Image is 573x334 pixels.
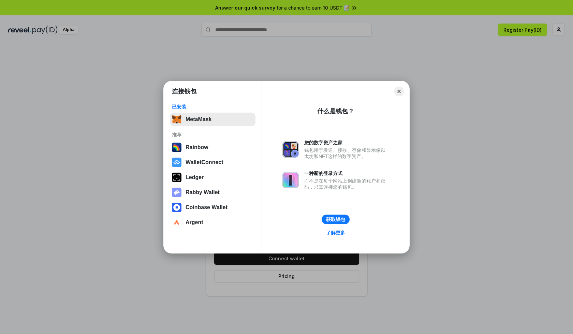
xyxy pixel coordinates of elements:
[172,132,253,138] div: 推荐
[172,173,181,182] img: svg+xml,%3Csvg%20xmlns%3D%22http%3A%2F%2Fwww.w3.org%2F2000%2Fsvg%22%20width%3D%2228%22%20height%3...
[282,172,299,188] img: svg+xml,%3Csvg%20xmlns%3D%22http%3A%2F%2Fwww.w3.org%2F2000%2Fsvg%22%20fill%3D%22none%22%20viewBox...
[317,107,354,115] div: 什么是钱包？
[170,141,255,154] button: Rainbow
[172,87,196,96] h1: 连接钱包
[186,116,211,122] div: MetaMask
[170,186,255,199] button: Rabby Wallet
[170,201,255,214] button: Coinbase Wallet
[186,159,223,165] div: WalletConnect
[186,144,208,150] div: Rainbow
[304,147,389,159] div: 钱包用于发送、接收、存储和显示像以太坊和NFT这样的数字资产。
[322,228,349,237] a: 了解更多
[304,140,389,146] div: 您的数字资产之家
[170,113,255,126] button: MetaMask
[282,141,299,158] img: svg+xml,%3Csvg%20xmlns%3D%22http%3A%2F%2Fwww.w3.org%2F2000%2Fsvg%22%20fill%3D%22none%22%20viewBox...
[172,218,181,227] img: svg+xml,%3Csvg%20width%3D%2228%22%20height%3D%2228%22%20viewBox%3D%220%200%2028%2028%22%20fill%3D...
[170,156,255,169] button: WalletConnect
[186,219,203,226] div: Argent
[304,178,389,190] div: 而不是在每个网站上创建新的账户和密码，只需连接您的钱包。
[172,115,181,124] img: svg+xml,%3Csvg%20fill%3D%22none%22%20height%3D%2233%22%20viewBox%3D%220%200%2035%2033%22%20width%...
[326,216,345,222] div: 获取钱包
[170,171,255,184] button: Ledger
[186,174,204,180] div: Ledger
[172,203,181,212] img: svg+xml,%3Csvg%20width%3D%2228%22%20height%3D%2228%22%20viewBox%3D%220%200%2028%2028%22%20fill%3D...
[172,143,181,152] img: svg+xml,%3Csvg%20width%3D%22120%22%20height%3D%22120%22%20viewBox%3D%220%200%20120%20120%22%20fil...
[172,158,181,167] img: svg+xml,%3Csvg%20width%3D%2228%22%20height%3D%2228%22%20viewBox%3D%220%200%2028%2028%22%20fill%3D...
[394,87,404,96] button: Close
[322,215,350,224] button: 获取钱包
[170,216,255,229] button: Argent
[304,170,389,176] div: 一种新的登录方式
[326,230,345,236] div: 了解更多
[186,204,227,210] div: Coinbase Wallet
[172,188,181,197] img: svg+xml,%3Csvg%20xmlns%3D%22http%3A%2F%2Fwww.w3.org%2F2000%2Fsvg%22%20fill%3D%22none%22%20viewBox...
[186,189,220,195] div: Rabby Wallet
[172,104,253,110] div: 已安装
